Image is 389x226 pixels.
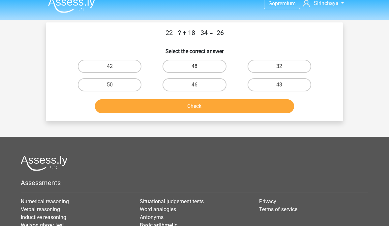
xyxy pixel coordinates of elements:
[163,78,226,91] label: 46
[248,78,311,91] label: 43
[140,214,164,220] a: Antonyms
[78,60,141,73] label: 42
[275,0,296,7] span: premium
[95,99,294,113] button: Check
[56,28,333,38] p: 22 - ? + 18 - 34 = -26
[21,206,60,212] a: Verbal reasoning
[21,198,69,205] a: Numerical reasoning
[140,206,176,212] a: Word analogies
[78,78,141,91] label: 50
[56,43,333,54] h6: Select the correct answer
[259,206,297,212] a: Terms of service
[21,179,368,187] h5: Assessments
[140,198,204,205] a: Situational judgement tests
[163,60,226,73] label: 48
[248,60,311,73] label: 32
[21,214,66,220] a: Inductive reasoning
[268,0,275,7] span: Go
[21,155,68,171] img: Assessly logo
[259,198,276,205] a: Privacy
